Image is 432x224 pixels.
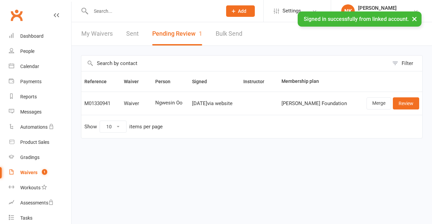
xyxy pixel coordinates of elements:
[155,100,186,106] span: Ngwesin Oo
[20,124,48,130] div: Automations
[42,169,47,175] span: 1
[129,124,163,130] div: items per page
[9,180,71,195] a: Workouts
[9,135,71,150] a: Product Sales
[9,195,71,211] a: Assessments
[402,59,413,67] div: Filter
[126,22,139,45] a: Sent
[20,170,37,175] div: Waivers
[192,101,237,106] div: [DATE] via website
[20,185,40,190] div: Workouts
[20,94,37,99] div: Reports
[9,120,71,135] a: Automations
[358,5,405,11] div: [PERSON_NAME]
[243,79,272,84] span: Instructor
[124,101,149,106] div: Waiver
[243,77,272,86] button: Instructor
[341,4,355,18] div: NK
[81,56,389,71] input: Search by contact
[9,89,71,104] a: Reports
[124,79,146,84] span: Waiver
[8,7,25,24] a: Clubworx
[304,16,409,22] span: Signed in successfully from linked account.
[84,77,114,86] button: Reference
[393,97,419,109] a: Review
[155,77,178,86] button: Person
[192,79,214,84] span: Signed
[9,150,71,165] a: Gradings
[278,71,357,92] th: Membership plan
[20,49,34,54] div: People
[9,74,71,89] a: Payments
[20,200,54,205] div: Assessments
[282,3,301,19] span: Settings
[20,155,39,160] div: Gradings
[20,139,49,145] div: Product Sales
[226,5,255,17] button: Add
[84,79,114,84] span: Reference
[358,11,405,17] div: Zyon Jiujitsu Academy
[9,104,71,120] a: Messages
[20,109,42,115] div: Messages
[124,77,146,86] button: Waiver
[20,33,44,39] div: Dashboard
[9,59,71,74] a: Calendar
[216,22,242,45] a: Bulk Send
[9,44,71,59] a: People
[367,97,391,109] a: Merge
[84,121,163,133] div: Show
[389,56,422,71] button: Filter
[9,165,71,180] a: Waivers 1
[238,8,246,14] span: Add
[192,77,214,86] button: Signed
[9,29,71,44] a: Dashboard
[84,101,118,106] div: M01330941
[199,30,202,37] span: 1
[20,64,39,69] div: Calendar
[281,101,354,106] div: [PERSON_NAME] Foundation
[20,79,42,84] div: Payments
[89,6,217,16] input: Search...
[155,79,178,84] span: Person
[20,215,32,221] div: Tasks
[152,22,202,45] button: Pending Review1
[81,22,113,45] a: My Waivers
[408,11,421,26] button: ×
